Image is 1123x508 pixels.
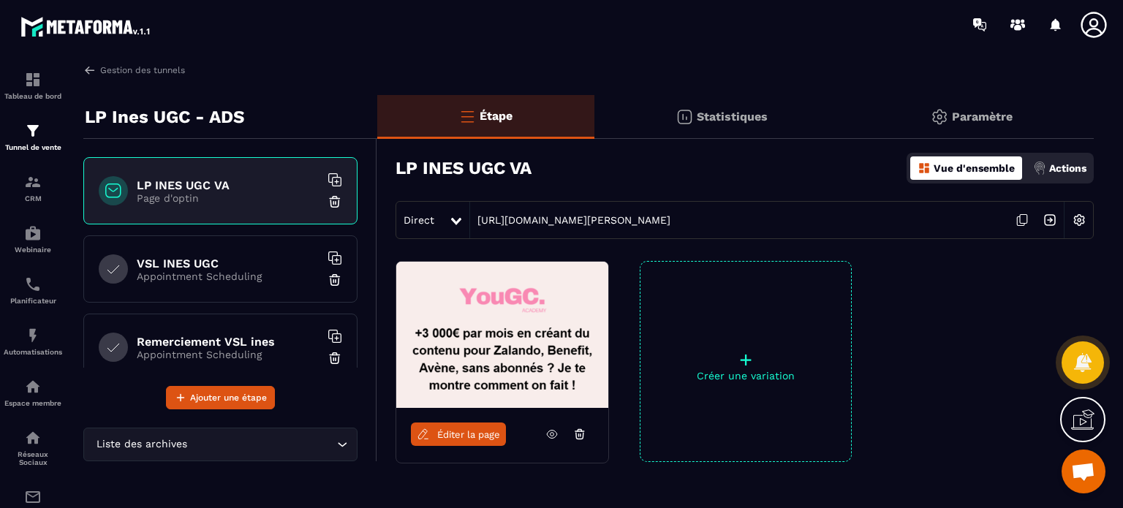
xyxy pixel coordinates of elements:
a: Ouvrir le chat [1062,450,1105,493]
span: Ajouter une étape [190,390,267,405]
img: scheduler [24,276,42,293]
a: schedulerschedulerPlanificateur [4,265,62,316]
a: automationsautomationsAutomatisations [4,316,62,367]
h6: Remerciement VSL ines [137,335,319,349]
p: Vue d'ensemble [934,162,1015,174]
img: actions.d6e523a2.png [1033,162,1046,175]
img: dashboard-orange.40269519.svg [918,162,931,175]
a: automationsautomationsEspace membre [4,367,62,418]
p: Actions [1049,162,1086,174]
img: formation [24,71,42,88]
p: LP Ines UGC - ADS [85,102,244,132]
img: email [24,488,42,506]
img: logo [20,13,152,39]
a: automationsautomationsWebinaire [4,213,62,265]
button: Ajouter une étape [166,386,275,409]
p: Automatisations [4,348,62,356]
p: Appointment Scheduling [137,270,319,282]
div: Search for option [83,428,358,461]
p: Espace membre [4,399,62,407]
a: Éditer la page [411,422,506,446]
p: Tableau de bord [4,92,62,100]
input: Search for option [190,436,333,452]
p: Appointment Scheduling [137,349,319,360]
img: formation [24,173,42,191]
span: Liste des archives [93,436,190,452]
a: formationformationCRM [4,162,62,213]
img: setting-gr.5f69749f.svg [931,108,948,126]
img: automations [24,378,42,395]
img: arrow-next.bcc2205e.svg [1036,206,1064,234]
a: formationformationTunnel de vente [4,111,62,162]
span: Éditer la page [437,429,500,440]
a: social-networksocial-networkRéseaux Sociaux [4,418,62,477]
img: trash [328,273,342,287]
p: Tunnel de vente [4,143,62,151]
img: social-network [24,429,42,447]
img: arrow [83,64,97,77]
p: CRM [4,194,62,202]
img: setting-w.858f3a88.svg [1065,206,1093,234]
img: stats.20deebd0.svg [676,108,693,126]
img: trash [328,194,342,209]
span: Direct [404,214,434,226]
a: [URL][DOMAIN_NAME][PERSON_NAME] [470,214,670,226]
h6: LP INES UGC VA [137,178,319,192]
a: formationformationTableau de bord [4,60,62,111]
img: formation [24,122,42,140]
p: Étape [480,109,513,123]
p: Créer une variation [640,370,851,382]
img: automations [24,327,42,344]
img: automations [24,224,42,242]
img: image [396,262,608,408]
a: Gestion des tunnels [83,64,185,77]
p: Page d'optin [137,192,319,204]
p: Réseaux Sociaux [4,450,62,466]
h6: VSL INES UGC [137,257,319,270]
p: Planificateur [4,297,62,305]
p: Paramètre [952,110,1013,124]
p: Webinaire [4,246,62,254]
h3: LP INES UGC VA [396,158,532,178]
p: + [640,349,851,370]
img: bars-o.4a397970.svg [458,107,476,125]
p: Statistiques [697,110,768,124]
img: trash [328,351,342,365]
